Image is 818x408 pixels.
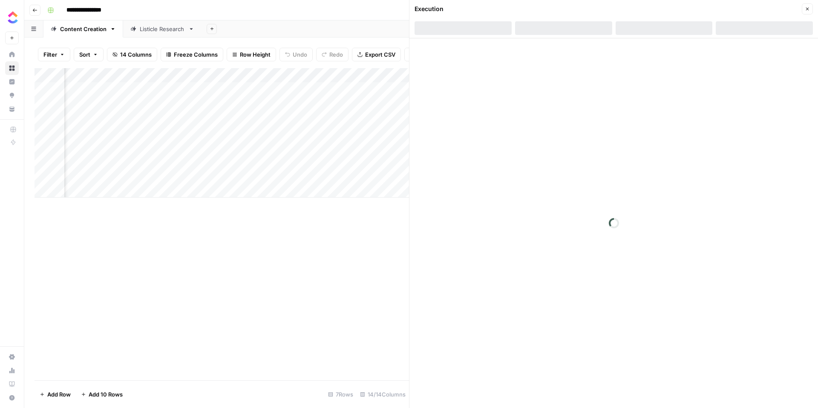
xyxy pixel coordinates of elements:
button: Undo [279,48,313,61]
span: Sort [79,50,90,59]
a: Listicle Research [123,20,202,37]
button: Freeze Columns [161,48,223,61]
span: 14 Columns [120,50,152,59]
a: Browse [5,61,19,75]
button: Sort [74,48,104,61]
div: 14/14 Columns [357,388,409,401]
a: Your Data [5,102,19,116]
button: Help + Support [5,391,19,405]
button: Workspace: ClickUp [5,7,19,28]
button: Add Row [35,388,76,401]
button: Export CSV [352,48,401,61]
a: Learning Hub [5,377,19,391]
button: Row Height [227,48,276,61]
span: Row Height [240,50,271,59]
span: Redo [329,50,343,59]
div: Content Creation [60,25,107,33]
span: Freeze Columns [174,50,218,59]
img: ClickUp Logo [5,10,20,25]
button: Filter [38,48,70,61]
span: Add 10 Rows [89,390,123,399]
button: 14 Columns [107,48,157,61]
div: 7 Rows [325,388,357,401]
button: Redo [316,48,349,61]
a: Home [5,48,19,61]
a: Settings [5,350,19,364]
div: Listicle Research [140,25,185,33]
button: Add 10 Rows [76,388,128,401]
span: Export CSV [365,50,395,59]
span: Undo [293,50,307,59]
a: Opportunities [5,89,19,102]
span: Filter [43,50,57,59]
div: Execution [415,5,444,13]
a: Insights [5,75,19,89]
a: Usage [5,364,19,377]
span: Add Row [47,390,71,399]
a: Content Creation [43,20,123,37]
